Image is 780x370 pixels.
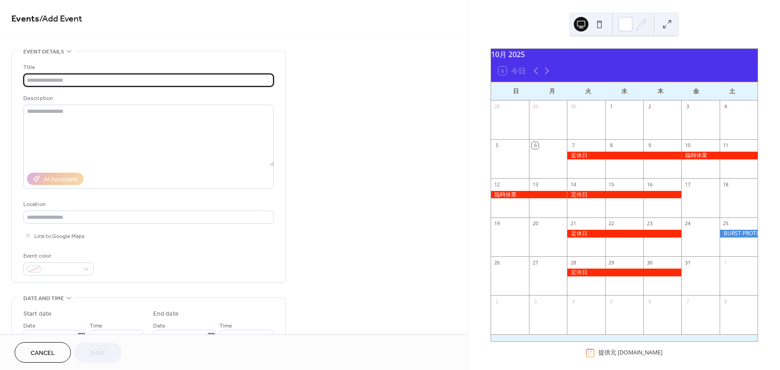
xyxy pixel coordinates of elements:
div: 11 [722,142,729,149]
span: Date [23,321,36,331]
div: 30 [570,103,577,110]
div: 水 [606,82,642,100]
div: 21 [570,220,577,227]
div: 19 [494,220,501,227]
span: Date and time [23,294,64,303]
div: 2 [646,103,653,110]
span: Date [153,321,166,331]
div: 22 [608,220,615,227]
div: 10 [684,142,691,149]
div: Description [23,94,272,103]
span: Event details [23,47,64,57]
div: 1 [608,103,615,110]
div: 28 [494,103,501,110]
div: 5 [494,142,501,149]
div: 土 [714,82,750,100]
div: 26 [494,259,501,266]
div: 30 [646,259,653,266]
div: 14 [570,181,577,188]
div: 月 [534,82,570,100]
div: 24 [684,220,691,227]
div: 5 [608,298,615,305]
div: 8 [608,142,615,149]
div: 提供元 [598,349,662,357]
div: 3 [684,103,691,110]
div: 17 [684,181,691,188]
div: 15 [608,181,615,188]
div: 定休日 [567,230,681,238]
div: 16 [646,181,653,188]
div: 29 [608,259,615,266]
div: 日 [498,82,534,100]
div: 4 [570,298,577,305]
div: 金 [678,82,714,100]
div: 27 [532,259,539,266]
button: Cancel [15,342,71,363]
div: Location [23,200,272,209]
div: Start date [23,309,52,319]
div: 木 [642,82,678,100]
div: 4 [722,103,729,110]
div: Event color [23,251,92,261]
div: 9 [646,142,653,149]
div: 定休日 [567,152,681,159]
div: 火 [570,82,606,100]
div: 6 [532,142,539,149]
div: 18 [722,181,729,188]
div: 25 [722,220,729,227]
span: Time [90,321,102,331]
div: 3 [532,298,539,305]
a: Events [11,10,39,28]
div: 2 [494,298,501,305]
div: 31 [684,259,691,266]
div: 臨時休業 [681,152,758,159]
div: 8 [722,298,729,305]
span: Link to Google Maps [34,232,85,241]
span: / Add Event [39,10,82,28]
a: [DOMAIN_NAME] [618,349,662,356]
div: 12 [494,181,501,188]
div: 23 [646,220,653,227]
div: 20 [532,220,539,227]
div: 29 [532,103,539,110]
span: Cancel [31,349,55,358]
div: 10月 2025 [491,49,758,60]
span: Time [219,321,232,331]
div: 定休日 [567,191,681,199]
div: End date [153,309,179,319]
div: 28 [570,259,577,266]
div: Title [23,63,272,72]
div: BURST PROTOCOL [720,230,758,238]
div: 13 [532,181,539,188]
div: 7 [684,298,691,305]
div: 定休日 [567,269,681,276]
div: 6 [646,298,653,305]
div: 1 [722,259,729,266]
div: 臨時休業 [491,191,567,199]
div: 7 [570,142,577,149]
